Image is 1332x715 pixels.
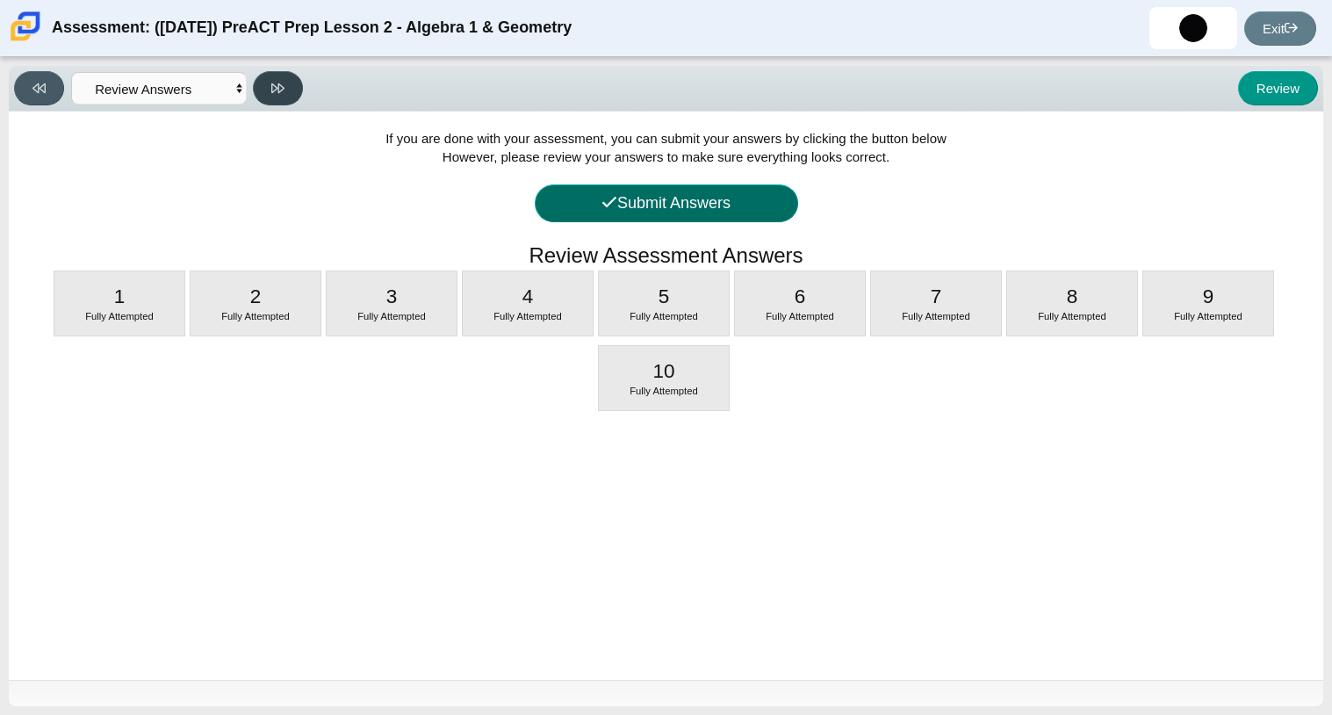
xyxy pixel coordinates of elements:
[385,131,947,164] span: If you are done with your assessment, you can submit your answers by clicking the button below Ho...
[1174,311,1242,321] span: Fully Attempted
[1244,11,1316,46] a: Exit
[114,285,126,307] span: 1
[652,360,674,382] span: 10
[357,311,426,321] span: Fully Attempted
[931,285,942,307] span: 7
[52,7,572,49] div: Assessment: ([DATE]) PreACT Prep Lesson 2 - Algebra 1 & Geometry
[1067,285,1078,307] span: 8
[7,32,44,47] a: Carmen School of Science & Technology
[7,8,44,45] img: Carmen School of Science & Technology
[1238,71,1318,105] button: Review
[1203,285,1214,307] span: 9
[493,311,562,321] span: Fully Attempted
[1179,14,1207,42] img: allison.jimenez-di.1wsQ1v
[630,311,698,321] span: Fully Attempted
[659,285,670,307] span: 5
[535,184,798,222] button: Submit Answers
[529,241,803,271] h1: Review Assessment Answers
[250,285,262,307] span: 2
[522,285,534,307] span: 4
[85,311,154,321] span: Fully Attempted
[630,386,698,396] span: Fully Attempted
[221,311,290,321] span: Fully Attempted
[902,311,970,321] span: Fully Attempted
[766,311,834,321] span: Fully Attempted
[1038,311,1106,321] span: Fully Attempted
[386,285,398,307] span: 3
[795,285,806,307] span: 6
